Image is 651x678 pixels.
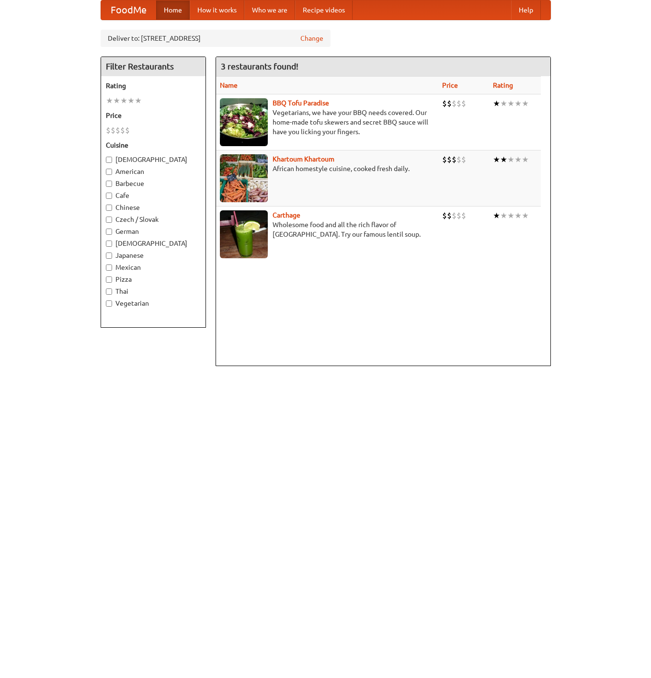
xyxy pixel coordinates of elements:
li: $ [457,98,461,109]
h4: Filter Restaurants [101,57,206,76]
label: Japanese [106,251,201,260]
label: Chinese [106,203,201,212]
li: ★ [514,210,522,221]
input: Vegetarian [106,300,112,307]
img: khartoum.jpg [220,154,268,202]
li: ★ [507,154,514,165]
li: ★ [514,154,522,165]
a: Name [220,81,238,89]
li: ★ [135,95,142,106]
label: Thai [106,287,201,296]
label: German [106,227,201,236]
img: tofuparadise.jpg [220,98,268,146]
li: ★ [500,98,507,109]
input: Japanese [106,253,112,259]
a: Carthage [273,211,300,219]
input: German [106,229,112,235]
li: $ [442,98,447,109]
li: ★ [113,95,120,106]
h5: Price [106,111,201,120]
label: American [106,167,201,176]
li: $ [447,98,452,109]
li: $ [106,125,111,136]
input: Pizza [106,276,112,283]
li: $ [452,210,457,221]
label: [DEMOGRAPHIC_DATA] [106,239,201,248]
li: ★ [120,95,127,106]
p: Vegetarians, we have your BBQ needs covered. Our home-made tofu skewers and secret BBQ sauce will... [220,108,434,137]
input: Czech / Slovak [106,217,112,223]
input: Chinese [106,205,112,211]
li: ★ [493,154,500,165]
li: $ [461,98,466,109]
li: ★ [522,210,529,221]
p: Wholesome food and all the rich flavor of [GEOGRAPHIC_DATA]. Try our famous lentil soup. [220,220,434,239]
li: $ [457,154,461,165]
label: [DEMOGRAPHIC_DATA] [106,155,201,164]
a: How it works [190,0,244,20]
li: $ [120,125,125,136]
li: ★ [500,210,507,221]
h5: Cuisine [106,140,201,150]
input: American [106,169,112,175]
li: $ [125,125,130,136]
li: $ [461,210,466,221]
label: Czech / Slovak [106,215,201,224]
li: ★ [514,98,522,109]
li: $ [447,154,452,165]
a: Khartoum Khartoum [273,155,334,163]
a: BBQ Tofu Paradise [273,99,329,107]
input: [DEMOGRAPHIC_DATA] [106,157,112,163]
li: ★ [127,95,135,106]
input: [DEMOGRAPHIC_DATA] [106,241,112,247]
li: ★ [507,210,514,221]
input: Cafe [106,193,112,199]
li: ★ [522,98,529,109]
a: FoodMe [101,0,156,20]
li: $ [442,210,447,221]
label: Vegetarian [106,299,201,308]
p: African homestyle cuisine, cooked fresh daily. [220,164,434,173]
li: $ [461,154,466,165]
li: ★ [106,95,113,106]
img: carthage.jpg [220,210,268,258]
a: Price [442,81,458,89]
input: Barbecue [106,181,112,187]
a: Rating [493,81,513,89]
label: Barbecue [106,179,201,188]
input: Thai [106,288,112,295]
input: Mexican [106,264,112,271]
li: $ [111,125,115,136]
li: ★ [493,210,500,221]
label: Cafe [106,191,201,200]
label: Pizza [106,275,201,284]
li: $ [447,210,452,221]
li: ★ [493,98,500,109]
div: Deliver to: [STREET_ADDRESS] [101,30,331,47]
li: ★ [507,98,514,109]
a: Recipe videos [295,0,353,20]
li: $ [457,210,461,221]
h5: Rating [106,81,201,91]
a: Change [300,34,323,43]
ng-pluralize: 3 restaurants found! [221,62,298,71]
li: $ [442,154,447,165]
li: $ [115,125,120,136]
a: Who we are [244,0,295,20]
li: ★ [522,154,529,165]
li: $ [452,98,457,109]
li: ★ [500,154,507,165]
a: Home [156,0,190,20]
li: $ [452,154,457,165]
a: Help [511,0,541,20]
label: Mexican [106,263,201,272]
